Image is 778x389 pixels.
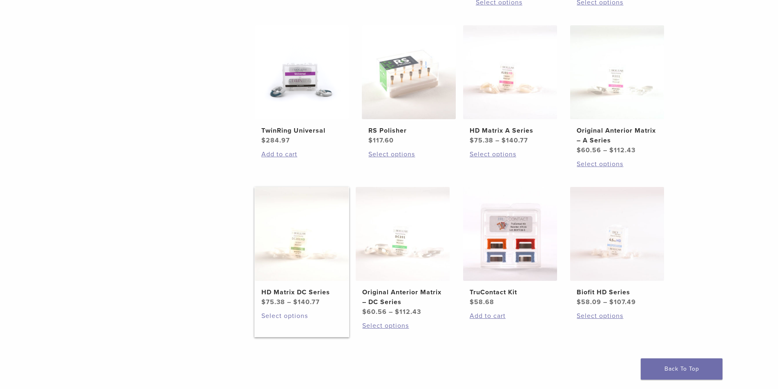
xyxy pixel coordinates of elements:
bdi: 140.77 [502,136,528,144]
a: Select options for “Biofit HD Series” [577,311,658,321]
bdi: 112.43 [609,146,635,154]
span: $ [395,308,399,316]
bdi: 140.77 [293,298,320,306]
h2: Biofit HD Series [577,287,658,297]
img: Original Anterior Matrix - DC Series [356,187,450,281]
bdi: 60.56 [577,146,601,154]
a: Select options for “HD Matrix DC Series” [261,311,342,321]
h2: HD Matrix A Series [470,126,551,136]
a: TwinRing UniversalTwinRing Universal $284.97 [254,25,350,145]
a: Select options for “RS Polisher” [368,149,449,159]
a: TruContact KitTruContact Kit $58.68 [463,187,558,307]
span: – [287,298,291,306]
bdi: 112.43 [395,308,421,316]
span: $ [577,146,581,154]
span: $ [368,136,373,144]
h2: Original Anterior Matrix – DC Series [362,287,443,307]
a: Back To Top [641,358,722,380]
span: $ [470,298,474,306]
h2: HD Matrix DC Series [261,287,342,297]
span: $ [293,298,298,306]
bdi: 75.38 [470,136,493,144]
a: Add to cart: “TwinRing Universal” [261,149,342,159]
bdi: 75.38 [261,298,285,306]
a: Original Anterior Matrix - A SeriesOriginal Anterior Matrix – A Series [570,25,665,155]
img: Biofit HD Series [570,187,664,281]
span: $ [470,136,474,144]
img: TwinRing Universal [255,25,349,119]
bdi: 60.56 [362,308,387,316]
span: – [603,146,607,154]
span: – [389,308,393,316]
span: $ [362,308,367,316]
a: Add to cart: “TruContact Kit” [470,311,551,321]
img: HD Matrix A Series [463,25,557,119]
span: $ [502,136,506,144]
a: Biofit HD SeriesBiofit HD Series [570,187,665,307]
a: Original Anterior Matrix - DC SeriesOriginal Anterior Matrix – DC Series [355,187,450,317]
span: – [495,136,499,144]
a: Select options for “Original Anterior Matrix - DC Series” [362,321,443,331]
bdi: 117.60 [368,136,394,144]
span: $ [261,298,266,306]
img: TruContact Kit [463,187,557,281]
bdi: 58.68 [470,298,494,306]
bdi: 58.09 [577,298,601,306]
span: $ [609,298,614,306]
h2: TwinRing Universal [261,126,342,136]
h2: RS Polisher [368,126,449,136]
span: $ [261,136,266,144]
bdi: 107.49 [609,298,636,306]
bdi: 284.97 [261,136,290,144]
span: $ [577,298,581,306]
h2: Original Anterior Matrix – A Series [577,126,658,145]
span: – [603,298,607,306]
a: HD Matrix A SeriesHD Matrix A Series [463,25,558,145]
img: HD Matrix DC Series [255,187,349,281]
span: $ [609,146,614,154]
a: Select options for “HD Matrix A Series” [470,149,551,159]
a: RS PolisherRS Polisher $117.60 [361,25,457,145]
img: Original Anterior Matrix - A Series [570,25,664,119]
h2: TruContact Kit [470,287,551,297]
a: Select options for “Original Anterior Matrix - A Series” [577,159,658,169]
a: HD Matrix DC SeriesHD Matrix DC Series [254,187,350,307]
img: RS Polisher [362,25,456,119]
